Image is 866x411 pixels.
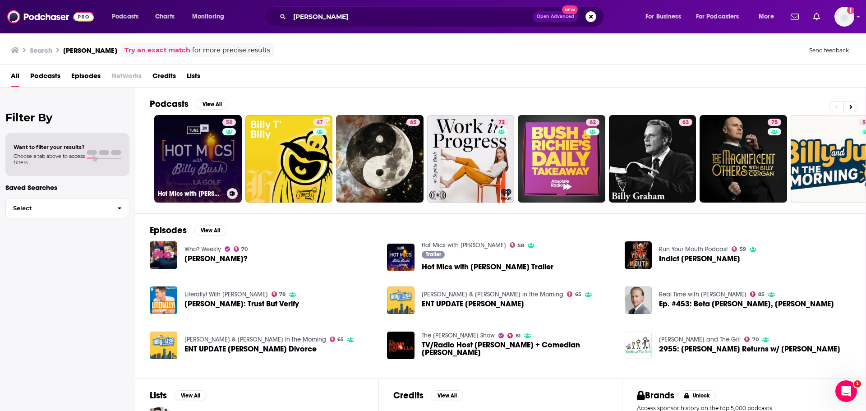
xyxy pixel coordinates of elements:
h2: Filter By [5,111,129,124]
div: Search podcasts, credits, & more... [273,6,613,27]
span: All [11,69,19,87]
a: Podchaser - Follow, Share and Rate Podcasts [7,8,94,25]
a: 47 [313,119,327,126]
img: Billy Bush: Trust But Verify [150,286,177,314]
span: Choose a tab above to access filters. [14,153,85,166]
a: TV/Radio Host Billy Bush + Comedian Joe Piscopo [422,341,614,356]
a: Ep. #453: Beta O’Rourke, Billy Bush [659,300,834,308]
h3: [PERSON_NAME] [63,46,117,55]
span: ENT UPDATE [PERSON_NAME] [422,300,524,308]
img: Hot Mics with Billy Bush Trailer [387,244,415,271]
a: 65 [567,291,581,297]
a: 63 [679,119,692,126]
span: New [562,5,578,14]
span: 70 [241,247,248,251]
img: 2955: Billy Bush Returns w/ Marie Faustin [625,332,652,359]
a: Billy Bush: Trust But Verify [184,300,299,308]
a: 81 [507,333,521,338]
a: Episodes [71,69,101,87]
button: View All [196,99,228,110]
iframe: Intercom live chat [835,380,857,402]
span: 65 [337,337,344,342]
a: Run Your Mouth Podcast [659,245,728,253]
span: Logged in as gabrielle.gantz [834,7,854,27]
a: Billy & Lisa in the Morning [184,336,326,343]
a: Billy Bush? [184,255,248,263]
a: 47 [245,115,333,203]
a: Billy & Lisa in the Morning [422,291,563,298]
span: 75 [771,118,778,127]
a: CreditsView All [393,390,463,401]
span: [PERSON_NAME]: Trust But Verify [184,300,299,308]
span: 85 [758,292,765,296]
a: 85 [750,291,765,297]
a: Indict Billy Bush [659,255,740,263]
h2: Lists [150,390,167,401]
span: 58 [518,244,524,248]
span: 78 [279,292,286,296]
img: ENT UPDATE Billy Bush Divorce [150,332,177,359]
button: Send feedback [806,46,852,54]
span: for more precise results [192,45,270,55]
span: More [759,10,774,23]
span: 47 [317,118,323,127]
span: 62 [590,118,596,127]
h2: Credits [393,390,424,401]
h3: Hot Mics with [PERSON_NAME] [158,190,223,198]
h3: Search [30,46,52,55]
span: Trailer [426,252,441,257]
a: 58Hot Mics with [PERSON_NAME] [154,115,242,203]
a: The Adam Carolla Show [422,332,495,339]
a: 58 [222,119,236,126]
a: Literally! With Rob Lowe [184,291,268,298]
span: Credits [152,69,176,87]
a: 72 [495,119,508,126]
img: Billy Bush? [150,241,177,269]
a: EpisodesView All [150,225,226,236]
a: 58 [510,242,524,248]
span: 65 [575,292,581,296]
span: Lists [187,69,200,87]
input: Search podcasts, credits, & more... [290,9,533,24]
span: Ep. #453: Beta [PERSON_NAME], [PERSON_NAME] [659,300,834,308]
img: TV/Radio Host Billy Bush + Comedian Joe Piscopo [387,332,415,359]
button: View All [194,225,226,236]
button: Show profile menu [834,7,854,27]
a: 70 [744,337,759,342]
button: Unlock [678,390,716,401]
a: 63 [609,115,696,203]
a: Try an exact match [124,45,190,55]
img: User Profile [834,7,854,27]
span: 63 [682,118,689,127]
button: View All [174,390,207,401]
span: Charts [155,10,175,23]
a: 65 [336,115,424,203]
span: [PERSON_NAME]? [184,255,248,263]
span: Monitoring [192,10,224,23]
a: 62 [586,119,599,126]
a: Ep. #453: Beta O’Rourke, Billy Bush [625,286,652,314]
span: 2955: [PERSON_NAME] Returns w/ [PERSON_NAME] [659,345,840,353]
h2: Podcasts [150,98,189,110]
button: open menu [106,9,150,24]
a: Podcasts [30,69,60,87]
a: 65 [406,119,420,126]
img: ENT UPDATE Billy Bush [387,286,415,314]
span: Indict [PERSON_NAME] [659,255,740,263]
a: ENT UPDATE Billy Bush Divorce [184,345,317,353]
a: 2955: Billy Bush Returns w/ Marie Faustin [659,345,840,353]
a: ENT UPDATE Billy Bush [422,300,524,308]
h2: Episodes [150,225,187,236]
a: Hot Mics with Billy Bush Trailer [422,263,553,271]
button: Open AdvancedNew [533,11,578,22]
a: Show notifications dropdown [787,9,802,24]
span: For Business [645,10,681,23]
img: Indict Billy Bush [625,241,652,269]
button: open menu [186,9,236,24]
